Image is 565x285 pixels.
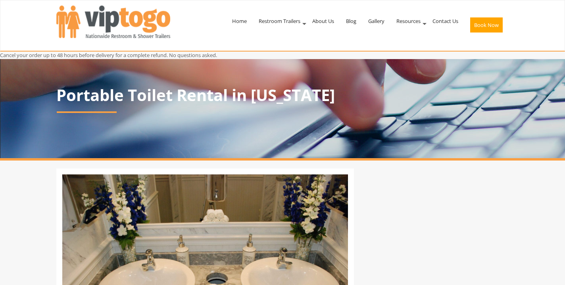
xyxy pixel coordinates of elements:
[464,0,509,50] a: Book Now
[56,86,509,104] p: Portable Toilet Rental in [US_STATE]
[362,0,390,42] a: Gallery
[340,0,362,42] a: Blog
[56,6,170,38] img: VIPTOGO
[427,0,464,42] a: Contact Us
[470,17,503,33] button: Book Now
[390,0,427,42] a: Resources
[306,0,340,42] a: About Us
[226,0,253,42] a: Home
[253,0,306,42] a: Restroom Trailers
